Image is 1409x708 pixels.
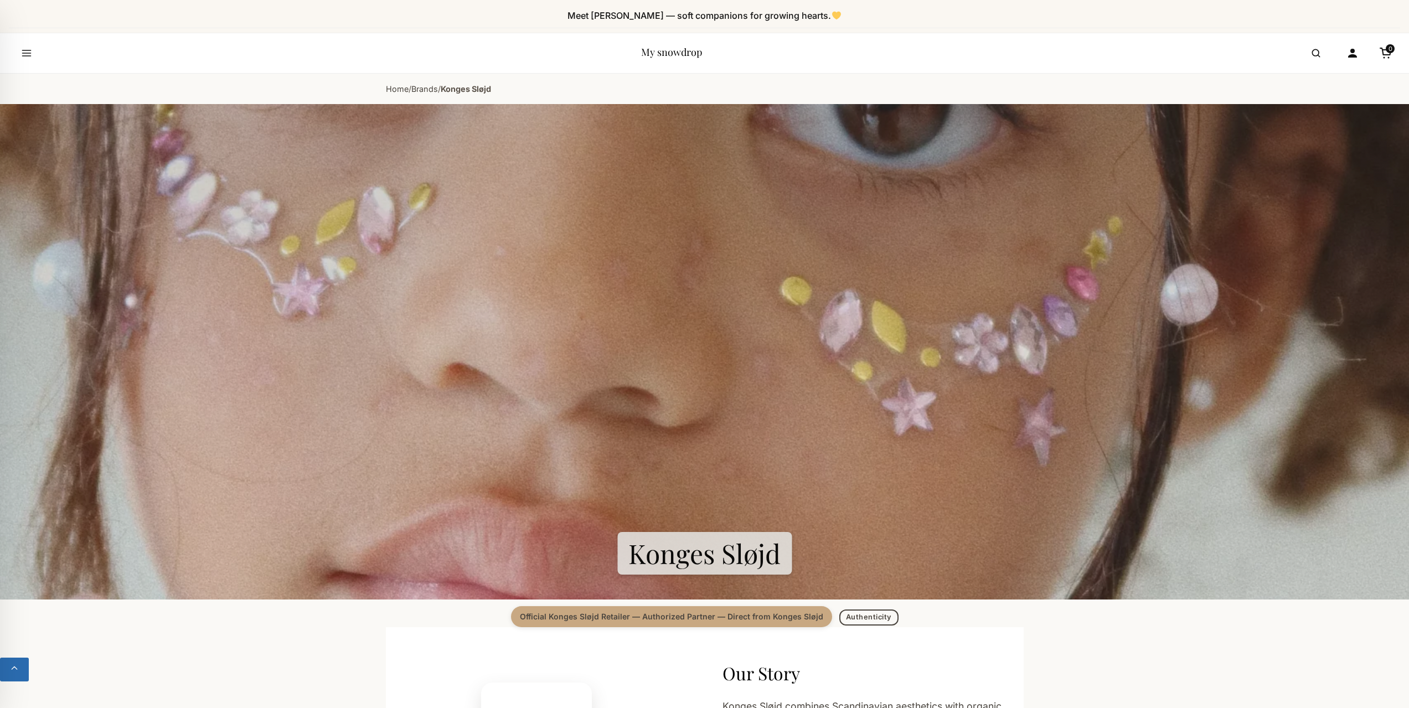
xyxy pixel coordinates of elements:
button: Open menu [11,38,42,69]
a: My snowdrop [641,45,702,59]
div: Announcement [9,4,1400,28]
a: Home [386,84,409,94]
nav: / / [386,74,1024,104]
a: Account [1340,41,1365,65]
img: 💛 [832,11,841,20]
a: Cart [1374,41,1398,65]
span: Official Konges Sløjd Retailer — Authorized Partner — Direct from Konges Sløjd [511,606,832,627]
a: Brands [411,84,438,94]
div: Brand authenticity and status [386,606,1024,627]
button: Open search [1300,38,1331,69]
h2: Our Story [722,663,1024,684]
a: Authenticity [839,609,899,626]
span: Meet [PERSON_NAME] — soft companions for growing hearts. [567,10,841,21]
strong: Konges Sløjd [441,84,491,94]
span: 0 [1386,44,1395,53]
